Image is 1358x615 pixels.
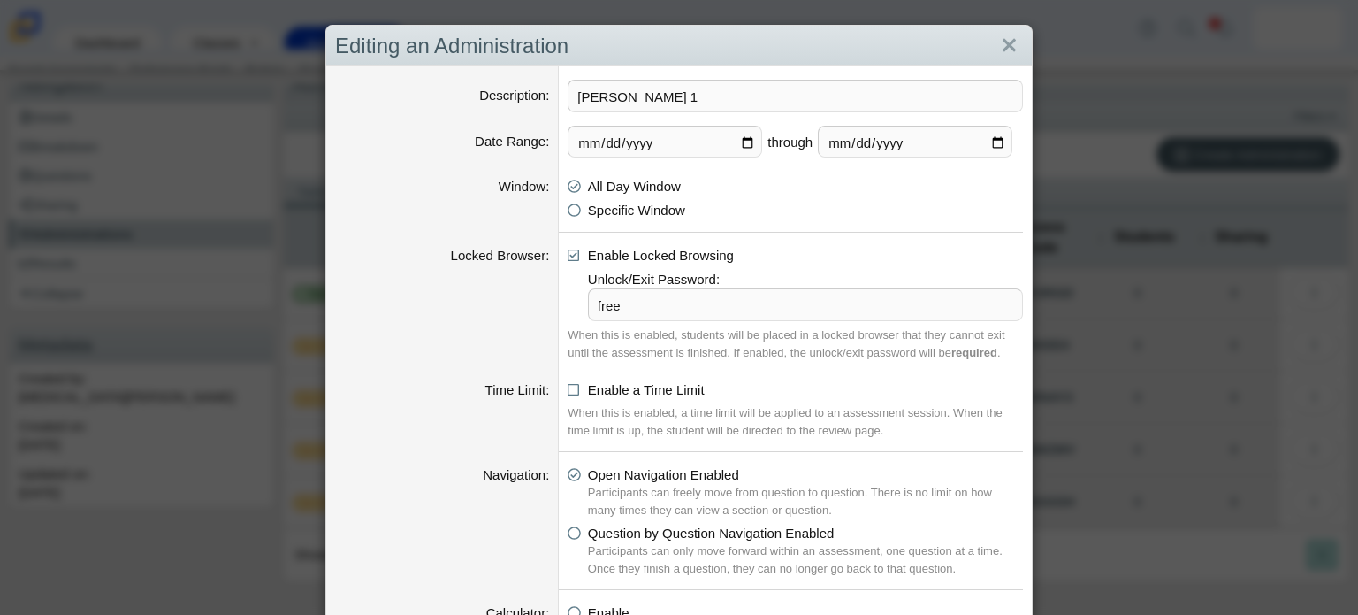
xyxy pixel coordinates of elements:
span: Open Navigation Enabled [588,467,1023,519]
a: Close [996,31,1023,61]
li: Unlock/Exit Password: [588,270,1023,321]
label: Date Range [475,134,549,149]
span: All Day Window [588,179,681,194]
label: Description [479,88,549,103]
div: Editing an Administration [326,26,1032,67]
span: Enable a Time Limit [588,382,705,397]
span: through [762,126,818,158]
span: Enable Locked Browsing [588,248,734,263]
div: When this is enabled, students will be placed in a locked browser that they cannot exit until the... [568,327,1023,361]
label: Time Limit [485,382,550,397]
input: Unlock/exit password… [588,288,1023,321]
span: Question by Question Navigation Enabled [588,526,1023,577]
label: Locked Browser [451,248,550,263]
div: Participants can freely move from question to question. There is no limit on how many times they ... [588,484,1023,519]
label: Navigation [483,467,549,482]
div: Participants can only move forward within an assessment, one question at a time. Once they finish... [588,542,1023,577]
span: Specific Window [588,203,685,218]
div: When this is enabled, a time limit will be applied to an assessment session. When the time limit ... [568,404,1023,439]
label: Window [499,179,550,194]
b: required [951,346,997,359]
